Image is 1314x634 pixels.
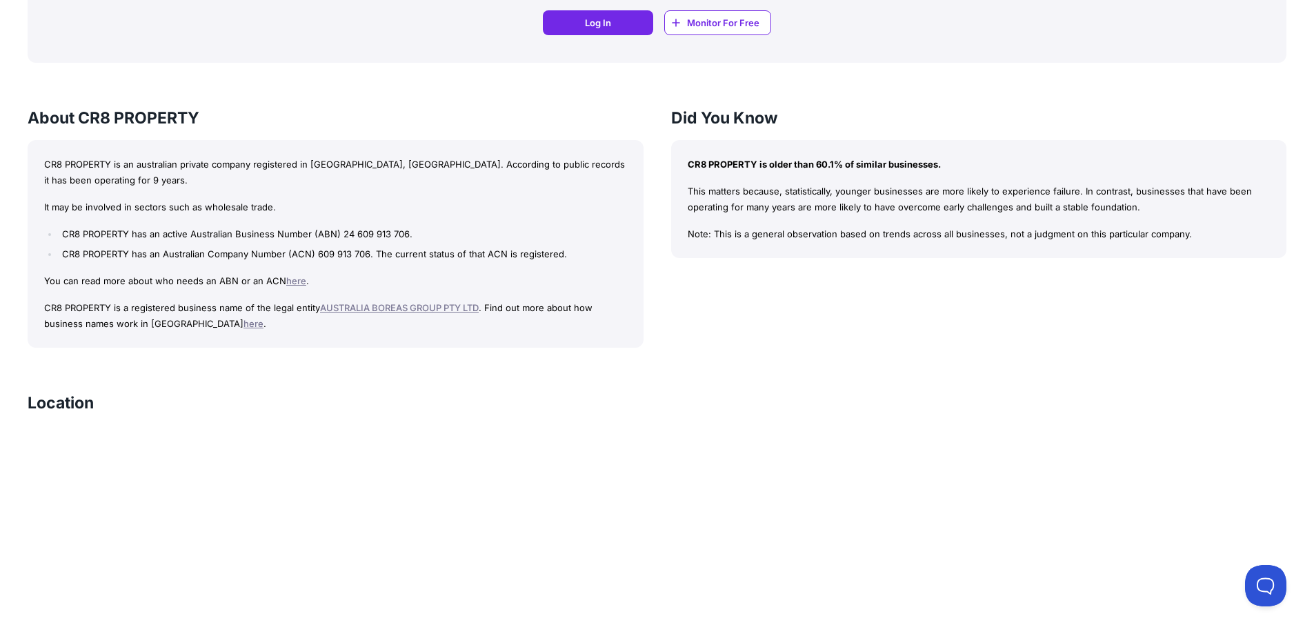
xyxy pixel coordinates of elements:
a: Monitor For Free [664,10,771,35]
p: It may be involved in sectors such as wholesale trade. [44,199,627,215]
p: CR8 PROPERTY is older than 60.1% of similar businesses. [688,157,1271,172]
span: Monitor For Free [687,16,759,30]
p: You can read more about who needs an ABN or an ACN . [44,273,627,289]
p: This matters because, statistically, younger businesses are more likely to experience failure. In... [688,184,1271,215]
iframe: Toggle Customer Support [1245,565,1286,606]
a: Log In [543,10,653,35]
li: CR8 PROPERTY has an Australian Company Number (ACN) 609 913 706. The current status of that ACN i... [59,246,626,262]
span: Log In [585,16,611,30]
p: Note: This is a general observation based on trends across all businesses, not a judgment on this... [688,226,1271,242]
h3: Location [28,392,94,414]
a: AUSTRALIA BOREAS GROUP PTY LTD [320,302,479,313]
h3: Did You Know [671,107,1287,129]
p: CR8 PROPERTY is a registered business name of the legal entity . Find out more about how business... [44,300,627,332]
p: CR8 PROPERTY is an australian private company registered in [GEOGRAPHIC_DATA], [GEOGRAPHIC_DATA].... [44,157,627,188]
li: CR8 PROPERTY has an active Australian Business Number (ABN) 24 609 913 706. [59,226,626,242]
h3: About CR8 PROPERTY [28,107,644,129]
a: here [243,318,263,329]
a: here [286,275,306,286]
